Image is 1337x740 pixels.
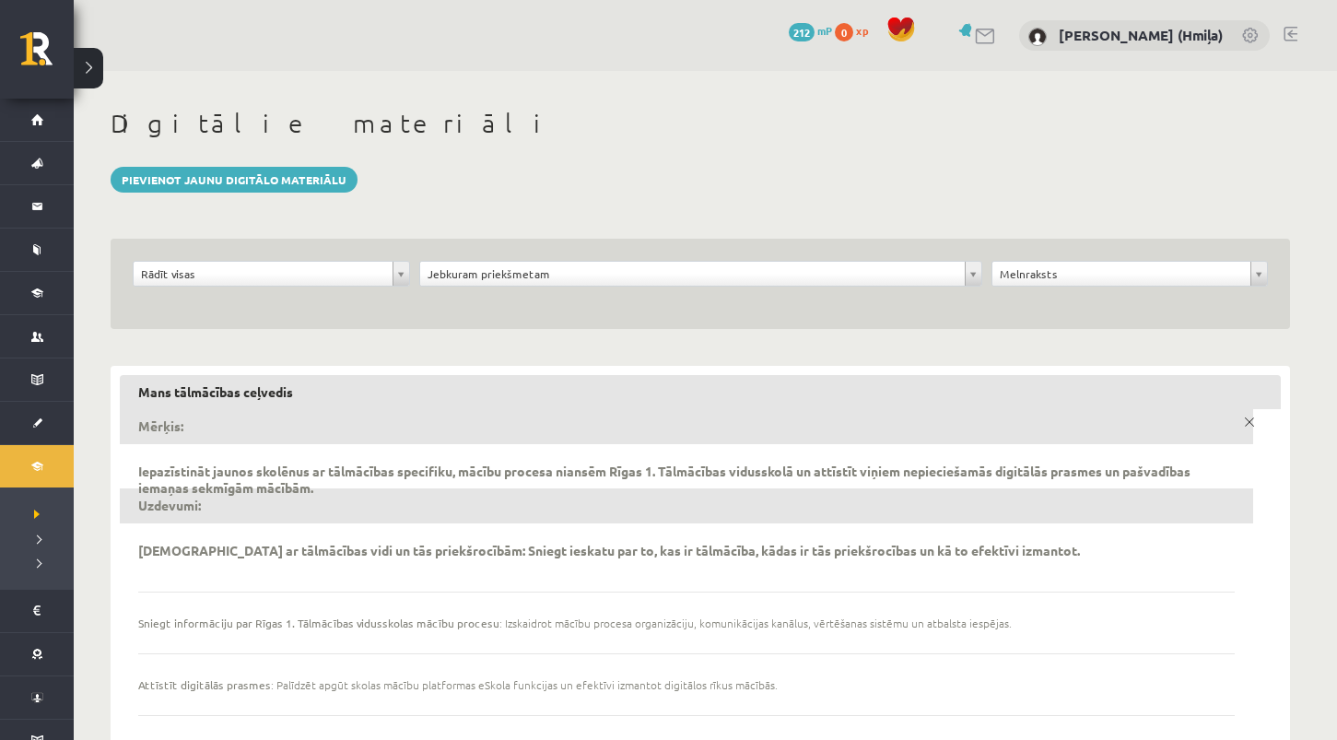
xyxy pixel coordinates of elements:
strong: Sniegt informāciju par Rīgas 1. Tālmācības vidusskolas mācību procesu [138,616,499,630]
span: Melnraksts [1000,262,1244,286]
a: 212 mP [789,23,832,38]
a: [PERSON_NAME] (Hmiļa) [1059,26,1223,44]
img: Anastasiia Khmil (Hmiļa) [1028,28,1047,46]
a: x [1237,409,1262,435]
p: : Sniegt ieskatu par to, kas ir tālmācība, kādas ir tās priekšrocības un kā to efektīvi izmantot. [138,542,1080,558]
strong: Mērķis: [138,417,183,434]
strong: Uzdevumi: [138,497,201,513]
h3: Mans tālmācības ceļvedis [120,375,1281,410]
strong: Attīstīt digitālās prasmes [138,677,271,692]
span: Jebkuram priekšmetam [428,262,957,286]
h1: Digitālie materiāli [111,108,1290,139]
strong: [DEMOGRAPHIC_DATA] ar tālmācības vidi un tās priekšrocībām [138,542,522,558]
a: Pievienot jaunu digitālo materiālu [111,167,358,193]
span: xp [856,23,868,38]
span: 212 [789,23,815,41]
span: Rādīt visas [141,262,385,286]
a: Rādīt visas [134,262,409,286]
span: mP [817,23,832,38]
p: Iepazīstināt jaunos skolēnus ar tālmācības specifiku, mācību procesa niansēm Rīgas 1. Tālmācības ... [138,463,1235,496]
span: 0 [835,23,853,41]
a: Rīgas 1. Tālmācības vidusskola [20,32,74,78]
li: : Izskaidrot mācību procesa organizāciju, komunikācijas kanālus, vērtēšanas sistēmu un atbalsta i... [138,592,1235,631]
a: Melnraksts [992,262,1268,286]
a: 0 xp [835,23,877,38]
a: Jebkuram priekšmetam [420,262,981,286]
li: : Palīdzēt apgūt skolas mācību platformas eSkola funkcijas un efektīvi izmantot digitālos rīkus m... [138,653,1235,693]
